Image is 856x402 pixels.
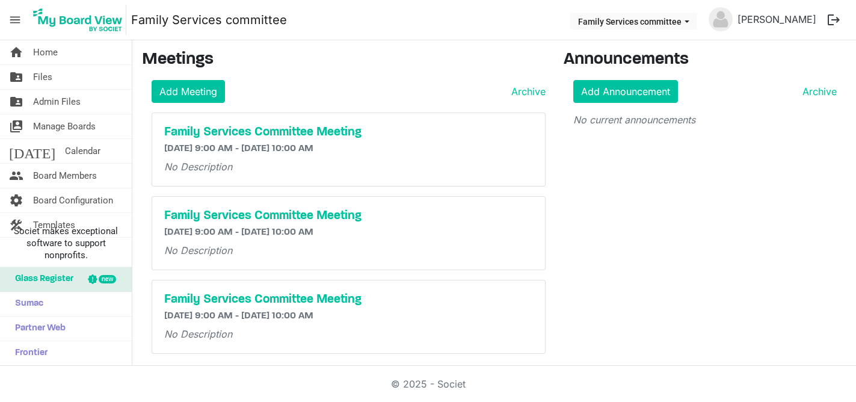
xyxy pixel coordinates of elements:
span: Frontier [9,341,48,365]
span: Calendar [65,139,100,163]
span: Board Members [33,164,97,188]
a: Family Services Committee Meeting [164,209,533,223]
a: [PERSON_NAME] [733,7,821,31]
button: Family Services committee dropdownbutton [570,13,697,29]
h6: [DATE] 9:00 AM - [DATE] 10:00 AM [164,143,533,155]
p: No current announcements [573,113,837,127]
span: Glass Register [9,267,73,291]
span: people [9,164,23,188]
span: Partner Web [9,317,66,341]
h6: [DATE] 9:00 AM - [DATE] 10:00 AM [164,227,533,238]
a: Archive [798,84,837,99]
span: settings [9,188,23,212]
img: My Board View Logo [29,5,126,35]
p: No Description [164,159,533,174]
h3: Announcements [564,50,846,70]
p: No Description [164,327,533,341]
span: Admin Files [33,90,81,114]
a: Archive [507,84,546,99]
button: logout [821,7,846,32]
a: Family Services Committee Meeting [164,125,533,140]
h6: [DATE] 9:00 AM - [DATE] 10:00 AM [164,311,533,322]
span: Board Configuration [33,188,113,212]
span: folder_shared [9,90,23,114]
a: © 2025 - Societ [391,378,466,390]
span: construction [9,213,23,237]
span: [DATE] [9,139,55,163]
img: no-profile-picture.svg [709,7,733,31]
span: folder_shared [9,65,23,89]
span: Home [33,40,58,64]
a: My Board View Logo [29,5,131,35]
div: new [99,275,116,283]
h3: Meetings [142,50,546,70]
span: switch_account [9,114,23,138]
span: Societ makes exceptional software to support nonprofits. [5,225,126,261]
span: Files [33,65,52,89]
a: Family Services committee [131,8,287,32]
a: Add Meeting [152,80,225,103]
span: Sumac [9,292,43,316]
a: Family Services Committee Meeting [164,292,533,307]
p: No Description [164,243,533,258]
span: home [9,40,23,64]
span: Templates [33,213,75,237]
a: Add Announcement [573,80,678,103]
span: Manage Boards [33,114,96,138]
span: menu [4,8,26,31]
